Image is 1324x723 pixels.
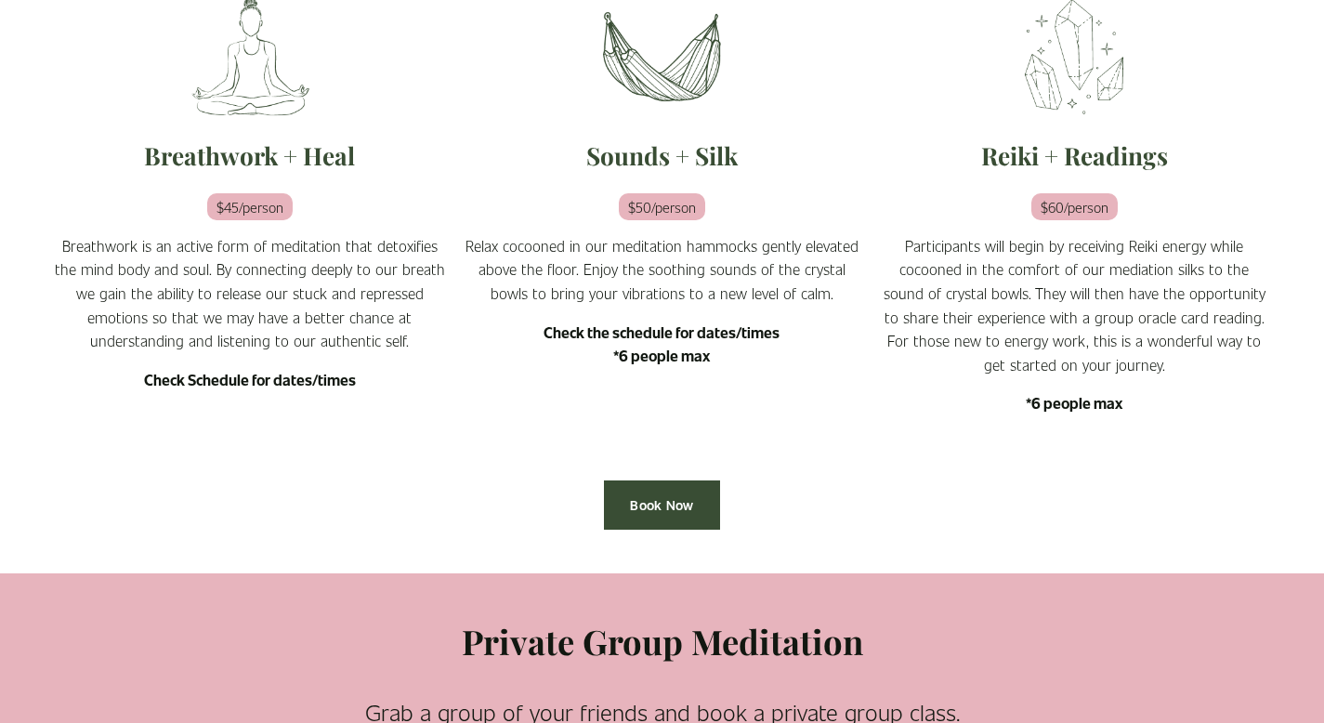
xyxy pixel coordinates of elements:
h2: Sounds + Silk [465,140,859,172]
h2: Breathwork + Heal [53,140,447,172]
a: Book Now [604,480,721,530]
em: $45/person [207,193,293,220]
p: Participants will begin by receiving Reiki energy while cocooned in the comfort of our mediation ... [877,234,1271,377]
strong: Check the schedule for dates/times *6 people max [544,322,780,366]
h2: Reiki + Readings [877,140,1271,172]
strong: Check Schedule for dates/times [144,370,356,389]
p: Breathwork is an active form of meditation that detoxifies the mind body and soul. By connecting ... [53,234,447,353]
h3: Private Group Meditation [358,619,967,664]
em: $50/person [619,193,705,220]
p: Relax cocooned in our meditation hammocks gently elevated above the floor. Enjoy the soothing sou... [465,234,859,306]
em: $60/person [1031,193,1118,220]
strong: *6 people max [1026,393,1122,413]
